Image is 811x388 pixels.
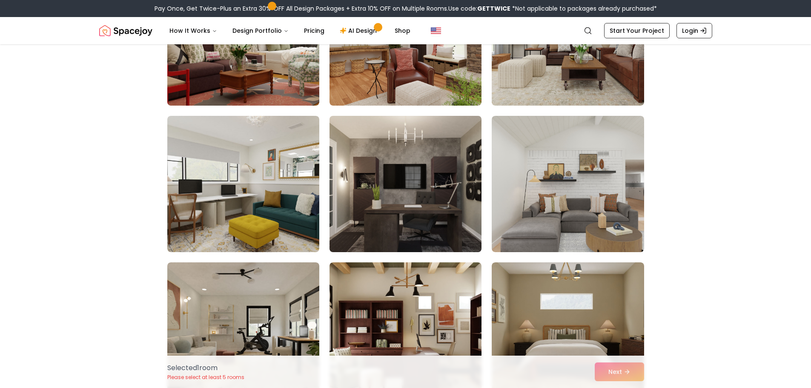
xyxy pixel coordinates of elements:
a: Start Your Project [604,23,670,38]
p: Selected 1 room [167,363,244,373]
img: United States [431,26,441,36]
img: Spacejoy Logo [99,22,152,39]
p: Please select at least 5 rooms [167,374,244,381]
button: How It Works [163,22,224,39]
img: Room room-77 [326,112,485,256]
nav: Global [99,17,712,44]
img: Room room-78 [492,116,644,252]
b: GETTWICE [477,4,510,13]
button: Design Portfolio [226,22,295,39]
nav: Main [163,22,417,39]
a: Spacejoy [99,22,152,39]
a: Pricing [297,22,331,39]
a: AI Design [333,22,386,39]
span: *Not applicable to packages already purchased* [510,4,657,13]
img: Room room-76 [167,116,319,252]
a: Login [676,23,712,38]
div: Pay Once, Get Twice-Plus an Extra 30% OFF All Design Packages + Extra 10% OFF on Multiple Rooms. [155,4,657,13]
span: Use code: [448,4,510,13]
a: Shop [388,22,417,39]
